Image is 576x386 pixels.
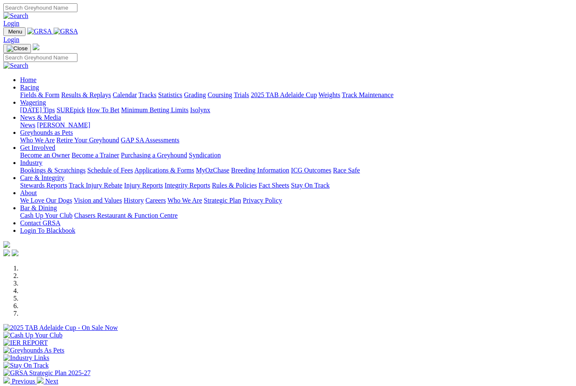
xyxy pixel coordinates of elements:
a: Track Maintenance [342,91,393,98]
button: Toggle navigation [3,44,31,53]
img: Greyhounds As Pets [3,347,64,354]
img: twitter.svg [12,250,18,256]
a: Integrity Reports [165,182,210,189]
a: Get Involved [20,144,55,151]
span: Next [45,378,58,385]
a: Isolynx [190,106,210,113]
a: [PERSON_NAME] [37,121,90,129]
a: Rules & Policies [212,182,257,189]
a: Syndication [189,152,221,159]
span: Previous [12,378,35,385]
a: Who We Are [20,136,55,144]
img: Stay On Track [3,362,49,369]
img: GRSA [54,28,78,35]
a: Login To Blackbook [20,227,75,234]
a: Results & Replays [61,91,111,98]
a: Breeding Information [231,167,289,174]
a: Fact Sheets [259,182,289,189]
a: Login [3,36,19,43]
a: Minimum Betting Limits [121,106,188,113]
input: Search [3,3,77,12]
a: Home [20,76,36,83]
a: Weights [319,91,340,98]
a: ICG Outcomes [291,167,331,174]
input: Search [3,53,77,62]
img: GRSA [27,28,52,35]
a: Purchasing a Greyhound [121,152,187,159]
img: Industry Links [3,354,49,362]
a: Racing [20,84,39,91]
a: News & Media [20,114,61,121]
img: Cash Up Your Club [3,332,62,339]
div: Racing [20,91,573,99]
a: Race Safe [333,167,360,174]
div: Greyhounds as Pets [20,136,573,144]
a: Statistics [158,91,183,98]
a: Tracks [139,91,157,98]
a: News [20,121,35,129]
a: GAP SA Assessments [121,136,180,144]
a: Grading [184,91,206,98]
a: Track Injury Rebate [69,182,122,189]
a: Careers [145,197,166,204]
a: Stay On Track [291,182,329,189]
a: Industry [20,159,42,166]
a: Chasers Restaurant & Function Centre [74,212,177,219]
a: Vision and Values [74,197,122,204]
div: News & Media [20,121,573,129]
a: Coursing [208,91,232,98]
a: About [20,189,37,196]
div: Wagering [20,106,573,114]
a: Login [3,20,19,27]
a: Become an Owner [20,152,70,159]
a: We Love Our Dogs [20,197,72,204]
a: Trials [234,91,249,98]
img: GRSA Strategic Plan 2025-27 [3,369,90,377]
img: Search [3,62,28,69]
a: Bar & Dining [20,204,57,211]
img: chevron-left-pager-white.svg [3,377,10,383]
a: Wagering [20,99,46,106]
a: How To Bet [87,106,120,113]
a: Bookings & Scratchings [20,167,85,174]
a: Injury Reports [124,182,163,189]
a: Calendar [113,91,137,98]
img: chevron-right-pager-white.svg [37,377,44,383]
a: Retire Your Greyhound [57,136,119,144]
a: Applications & Forms [134,167,194,174]
a: Next [37,378,58,385]
a: Cash Up Your Club [20,212,72,219]
a: Previous [3,378,37,385]
a: Who We Are [167,197,202,204]
span: Menu [8,28,22,35]
div: Bar & Dining [20,212,573,219]
a: Care & Integrity [20,174,64,181]
a: MyOzChase [196,167,229,174]
img: logo-grsa-white.png [3,241,10,248]
a: [DATE] Tips [20,106,55,113]
a: Strategic Plan [204,197,241,204]
a: SUREpick [57,106,85,113]
div: About [20,197,573,204]
a: History [123,197,144,204]
img: 2025 TAB Adelaide Cup - On Sale Now [3,324,118,332]
a: Stewards Reports [20,182,67,189]
img: IER REPORT [3,339,48,347]
div: Get Involved [20,152,573,159]
a: Become a Trainer [72,152,119,159]
a: Contact GRSA [20,219,60,226]
a: 2025 TAB Adelaide Cup [251,91,317,98]
div: Industry [20,167,573,174]
img: facebook.svg [3,250,10,256]
img: Search [3,12,28,20]
a: Fields & Form [20,91,59,98]
button: Toggle navigation [3,27,26,36]
a: Schedule of Fees [87,167,133,174]
a: Privacy Policy [243,197,282,204]
div: Care & Integrity [20,182,573,189]
img: logo-grsa-white.png [33,44,39,50]
a: Greyhounds as Pets [20,129,73,136]
img: Close [7,45,28,52]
